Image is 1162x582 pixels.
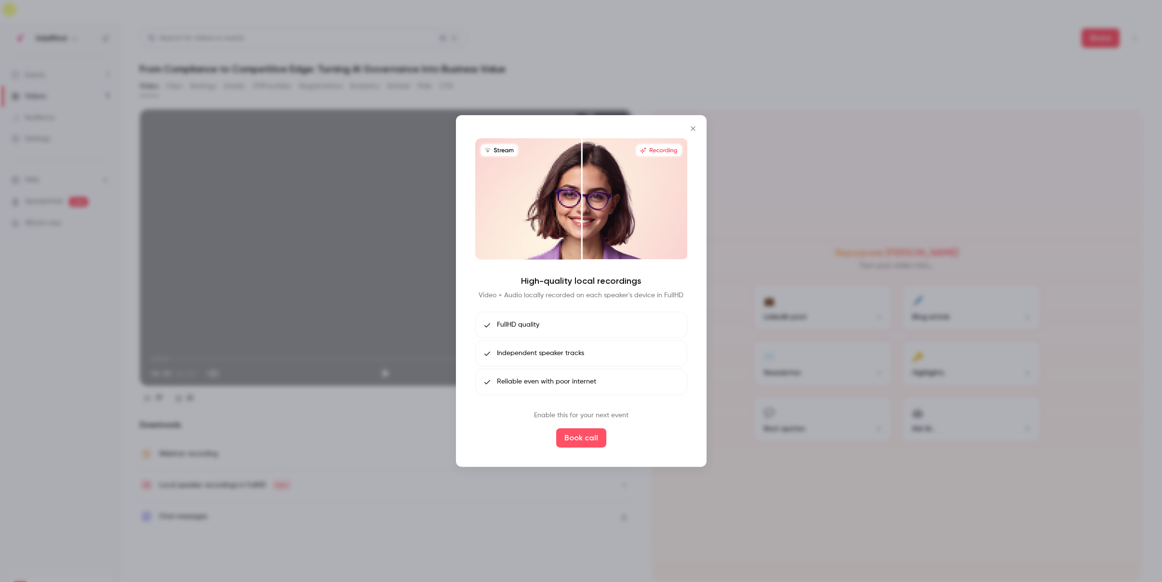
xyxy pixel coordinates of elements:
span: Reliable even with poor internet [497,377,596,387]
h4: High-quality local recordings [521,275,641,287]
p: Video + Audio locally recorded on each speaker's device in FullHD [479,291,683,300]
p: Enable this for your next event [534,410,628,421]
span: Independent speaker tracks [497,348,584,358]
button: Book call [556,428,606,448]
span: FullHD quality [497,320,539,330]
button: Close [683,119,703,138]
